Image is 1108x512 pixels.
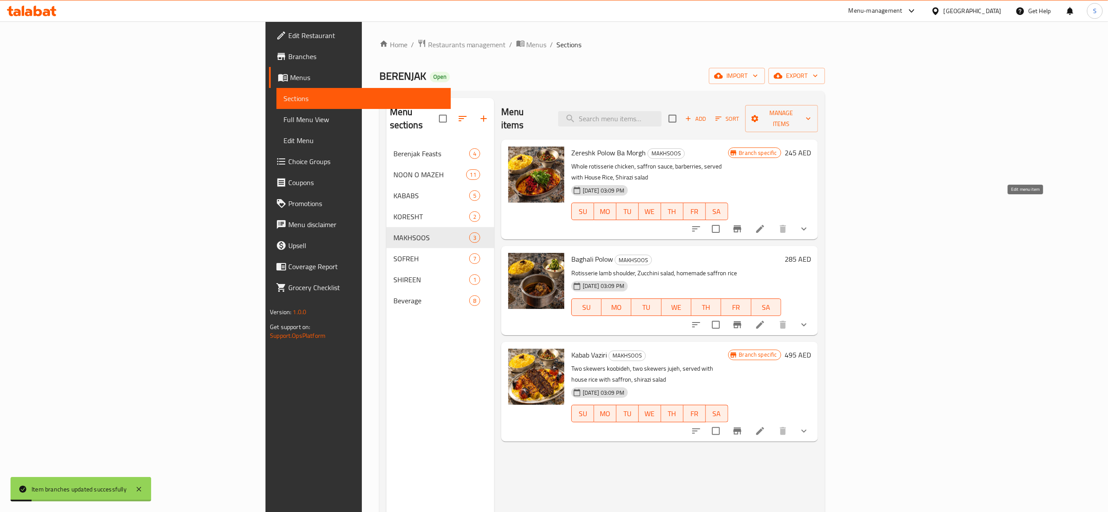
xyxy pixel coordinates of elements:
[575,407,591,420] span: SU
[293,306,307,318] span: 1.0.0
[469,190,480,201] div: items
[571,363,728,385] p: Two skewers koobideh, two skewers jujeh, served with house rice with saffron, shirazi salad
[706,405,728,422] button: SA
[605,301,628,314] span: MO
[772,421,793,442] button: delete
[516,39,547,50] a: Menus
[288,219,443,230] span: Menu disclaimer
[469,232,480,243] div: items
[579,389,628,397] span: [DATE] 03:09 PM
[473,108,494,129] button: Add section
[386,164,494,185] div: NOON O MAZEH11
[501,105,548,132] h2: Menu items
[609,351,646,361] div: MAKHSOOS
[615,255,651,265] span: MAKHSOOS
[691,298,721,316] button: TH
[386,143,494,164] div: Berenjak Feasts4
[713,112,742,126] button: Sort
[510,39,513,50] li: /
[686,218,707,239] button: sort-choices
[288,240,443,251] span: Upsell
[428,39,506,50] span: Restaurants management
[799,224,809,234] svg: Show Choices
[469,295,480,306] div: items
[793,314,814,335] button: show more
[469,148,480,159] div: items
[609,351,645,361] span: MAKHSOOS
[682,112,710,126] button: Add
[288,282,443,293] span: Grocery Checklist
[639,405,661,422] button: WE
[944,6,1002,16] div: [GEOGRAPHIC_DATA]
[752,108,811,130] span: Manage items
[571,252,613,266] span: Baghali Polow
[508,147,564,203] img: Zereshk Polow Ba Morgh
[575,205,591,218] span: SU
[571,348,607,361] span: Kabab Vaziri
[393,274,469,285] span: SHIREEN
[288,198,443,209] span: Promotions
[665,205,680,218] span: TH
[736,351,781,359] span: Branch specific
[270,330,326,341] a: Support.OpsPlatform
[665,301,688,314] span: WE
[418,39,506,50] a: Restaurants management
[393,148,469,159] div: Berenjak Feasts
[755,426,765,436] a: Edit menu item
[283,114,443,125] span: Full Menu View
[386,269,494,290] div: SHIREEN1
[269,235,450,256] a: Upsell
[571,203,594,220] button: SU
[470,255,480,263] span: 7
[768,68,825,84] button: export
[571,298,602,316] button: SU
[715,114,740,124] span: Sort
[687,205,702,218] span: FR
[571,405,594,422] button: SU
[1093,6,1097,16] span: S
[745,105,818,132] button: Manage items
[470,234,480,242] span: 3
[755,301,778,314] span: SA
[662,298,691,316] button: WE
[557,39,582,50] span: Sections
[269,277,450,298] a: Grocery Checklist
[709,205,725,218] span: SA
[616,203,639,220] button: TU
[642,205,658,218] span: WE
[598,205,613,218] span: MO
[393,295,469,306] span: Beverage
[594,203,616,220] button: MO
[276,130,450,151] a: Edit Menu
[452,108,473,129] span: Sort sections
[648,148,684,158] span: MAKHSOOS
[799,319,809,330] svg: Show Choices
[785,147,811,159] h6: 245 AED
[687,407,702,420] span: FR
[386,248,494,269] div: SOFREH7
[393,190,469,201] span: KABABS
[665,407,680,420] span: TH
[695,301,718,314] span: TH
[508,253,564,309] img: Baghali Polow
[269,25,450,46] a: Edit Restaurant
[785,253,811,265] h6: 285 AED
[682,112,710,126] span: Add item
[469,274,480,285] div: items
[631,298,661,316] button: TU
[775,70,818,81] span: export
[709,68,765,84] button: import
[849,6,903,16] div: Menu-management
[283,135,443,146] span: Edit Menu
[620,407,635,420] span: TU
[393,232,469,243] div: MAKHSOOS
[661,405,683,422] button: TH
[288,156,443,167] span: Choice Groups
[772,314,793,335] button: delete
[709,407,725,420] span: SA
[661,203,683,220] button: TH
[727,421,748,442] button: Branch-specific-item
[642,407,658,420] span: WE
[393,211,469,222] div: KORESHT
